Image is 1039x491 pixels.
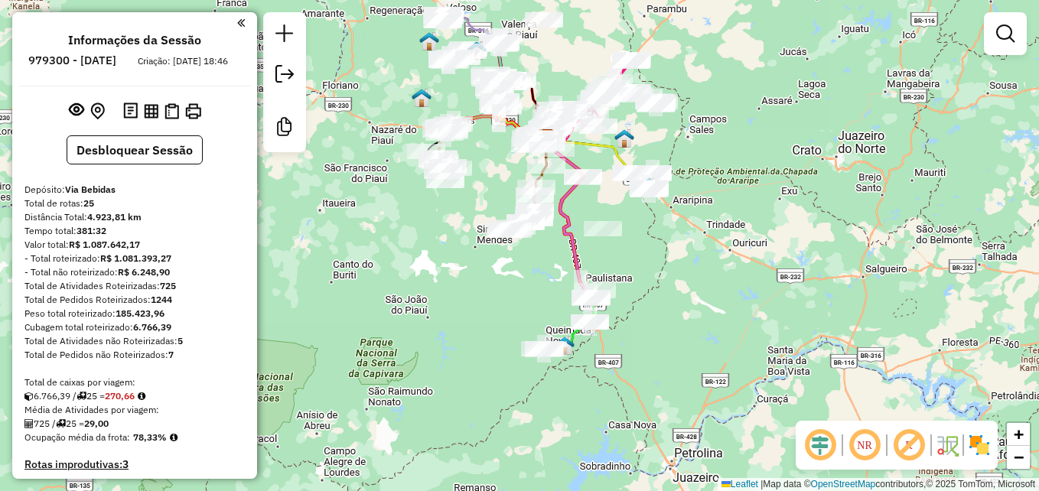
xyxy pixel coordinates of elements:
[100,252,171,264] strong: R$ 1.081.393,27
[77,392,86,401] i: Total de rotas
[269,112,300,146] a: Criar modelo
[116,307,164,319] strong: 185.423,96
[66,99,87,123] button: Exibir sessão original
[802,427,839,463] span: Ocultar deslocamento
[484,73,523,88] div: Atividade não roteirizada - MAGNO ANDRETT REGO DE CARVALHO (COM. PAGUE MENOS)
[24,265,245,279] div: - Total não roteirizado:
[151,294,172,305] strong: 1244
[138,392,145,401] i: Meta Caixas/viagem: 296,00 Diferença: -25,34
[24,431,130,443] span: Ocupação média da frota:
[133,431,167,443] strong: 78,33%
[118,266,170,278] strong: R$ 6.248,90
[168,349,174,360] strong: 7
[721,479,758,489] a: Leaflet
[24,403,245,417] div: Média de Atividades por viagem:
[69,239,140,250] strong: R$ 1.087.642,17
[24,210,245,224] div: Distância Total:
[178,335,183,346] strong: 5
[24,307,245,320] div: Peso total roteirizado:
[467,41,487,60] img: NOVO ORIENTE
[161,100,182,122] button: Visualizar Romaneio
[182,100,204,122] button: Imprimir Rotas
[761,479,763,489] span: |
[269,18,300,53] a: Nova sessão e pesquisa
[24,348,245,362] div: Total de Pedidos não Roteirizados:
[412,88,432,108] img: ESPAÇO LIVRE - STA ROSA
[640,177,660,197] img: MARCOLANDIA / SIMÕES
[28,54,116,67] h6: 979300 - [DATE]
[24,392,34,401] i: Cubagem total roteirizado
[891,427,927,463] span: Exibir rótulo
[24,334,245,348] div: Total de Atividades não Roteirizadas:
[480,95,519,110] div: Atividade não roteirizada - RONALDO DOS SANTOS (BAR DO RONALDO)
[24,197,245,210] div: Total de rotas:
[170,433,178,442] em: Média calculada utilizando a maior ocupação (%Peso ou %Cubagem) de cada rota da sessão. Rotas cro...
[160,280,176,291] strong: 725
[24,279,245,293] div: Total de Atividades Roteirizadas:
[1014,424,1024,444] span: +
[122,457,129,471] strong: 3
[65,184,116,195] strong: Via Bebidas
[419,31,439,51] img: FRANCINOPOLIS - PONTO DE APOIO
[87,99,108,123] button: Centralizar mapa no depósito ou ponto de apoio
[24,458,245,471] h4: Rotas improdutivas:
[105,390,135,402] strong: 270,66
[24,293,245,307] div: Total de Pedidos Roteirizados:
[24,417,245,431] div: 725 / 25 =
[718,478,1039,491] div: Map data © contributors,© 2025 TomTom, Microsoft
[120,99,141,123] button: Logs desbloquear sessão
[77,225,106,236] strong: 381:32
[24,183,245,197] div: Depósito:
[967,433,992,457] img: Exibir/Ocultar setores
[935,433,959,457] img: Fluxo de ruas
[555,336,575,356] img: REST DA VOVO - QUEIMADA NOVA
[24,224,245,238] div: Tempo total:
[141,100,161,121] button: Visualizar relatório de Roteirização
[614,128,634,148] img: Prainha / São Julião
[237,14,245,31] a: Clique aqui para minimizar o painel
[1014,447,1024,467] span: −
[67,135,203,164] button: Desbloquear Sessão
[846,427,883,463] span: Ocultar NR
[584,221,622,236] div: Atividade não roteirizada - MERCADO SaO JOSE
[132,54,234,68] div: Criação: [DATE] 18:46
[990,18,1021,49] a: Exibir filtros
[525,12,563,28] div: Atividade não roteirizada - G N ARAGAO DANTAS (PANIF. IDEAL)
[133,321,171,333] strong: 6.766,39
[1007,423,1030,446] a: Zoom in
[811,479,876,489] a: OpenStreetMap
[24,376,245,389] div: Total de caixas por viagem:
[68,33,201,47] h4: Informações da Sessão
[83,197,94,209] strong: 25
[111,476,123,490] strong: 10
[84,418,109,429] strong: 29,00
[1007,446,1030,469] a: Zoom out
[56,419,66,428] i: Total de rotas
[24,419,34,428] i: Total de Atividades
[24,477,245,490] h4: Rotas vários dias:
[24,320,245,334] div: Cubagem total roteirizado:
[87,211,142,223] strong: 4.923,81 km
[24,389,245,403] div: 6.766,39 / 25 =
[269,59,300,93] a: Exportar sessão
[536,128,556,148] img: Via Bebidas
[24,252,245,265] div: - Total roteirizado:
[24,238,245,252] div: Valor total:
